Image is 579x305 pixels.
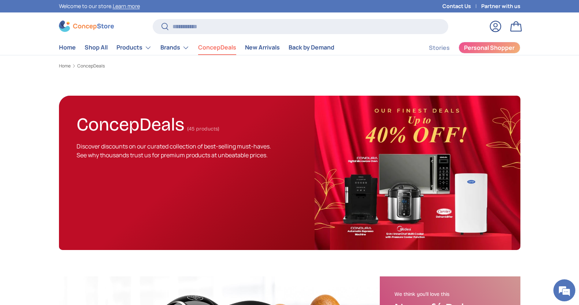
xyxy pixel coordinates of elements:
[156,40,194,55] summary: Brands
[481,2,520,10] a: Partner with us
[113,3,140,10] a: Learn more
[160,40,189,55] a: Brands
[77,111,184,135] h1: ConcepDeals
[198,40,236,55] a: ConcepDeals
[459,42,520,54] a: Personal Shopper
[245,40,280,55] a: New Arrivals
[411,40,520,55] nav: Secondary
[77,64,105,68] a: ConcepDeals
[429,41,450,55] a: Stories
[464,45,515,51] span: Personal Shopper
[77,142,271,159] span: Discover discounts on our curated collection of best-selling must-haves. See why thousands trust ...
[59,40,76,55] a: Home
[442,2,481,10] a: Contact Us
[59,40,334,55] nav: Primary
[59,63,520,69] nav: Breadcrumbs
[59,64,71,68] a: Home
[59,2,140,10] p: Welcome to our store.
[112,40,156,55] summary: Products
[85,40,108,55] a: Shop All
[394,291,506,298] h2: We think you'll love this
[289,40,334,55] a: Back by Demand
[187,126,219,132] span: (45 products)
[116,40,152,55] a: Products
[59,21,114,32] img: ConcepStore
[315,96,520,250] img: ConcepDeals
